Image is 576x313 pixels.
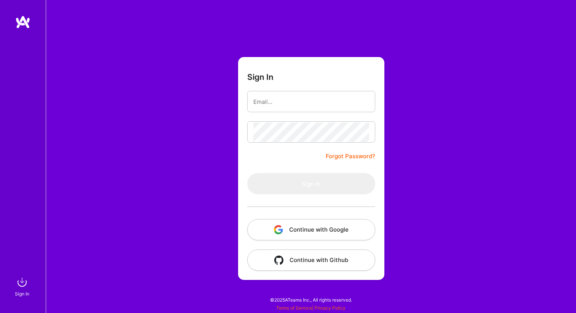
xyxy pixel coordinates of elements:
[247,72,274,82] h3: Sign In
[16,275,30,298] a: sign inSign In
[253,92,369,111] input: Email...
[247,249,375,271] button: Continue with Github
[326,152,375,161] a: Forgot Password?
[247,219,375,240] button: Continue with Google
[46,290,576,309] div: © 2025 ATeams Inc., All rights reserved.
[274,225,283,234] img: icon
[247,173,375,194] button: Sign In
[15,15,30,29] img: logo
[276,305,346,311] span: |
[15,290,29,298] div: Sign In
[276,305,312,311] a: Terms of Service
[315,305,346,311] a: Privacy Policy
[14,275,30,290] img: sign in
[274,256,283,265] img: icon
